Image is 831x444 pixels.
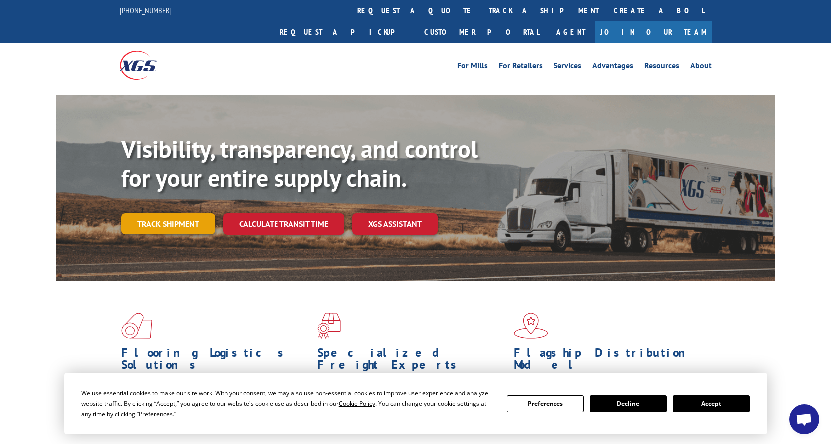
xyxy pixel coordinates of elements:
[121,313,152,339] img: xgs-icon-total-supply-chain-intelligence-red
[317,347,506,376] h1: Specialized Freight Experts
[690,62,712,73] a: About
[514,313,548,339] img: xgs-icon-flagship-distribution-model-red
[417,21,547,43] a: Customer Portal
[64,373,767,434] div: Cookie Consent Prompt
[507,395,583,412] button: Preferences
[121,133,478,193] b: Visibility, transparency, and control for your entire supply chain.
[499,62,543,73] a: For Retailers
[339,399,375,408] span: Cookie Policy
[789,404,819,434] a: Open chat
[644,62,679,73] a: Resources
[673,395,750,412] button: Accept
[121,347,310,376] h1: Flooring Logistics Solutions
[352,213,438,235] a: XGS ASSISTANT
[547,21,595,43] a: Agent
[554,62,581,73] a: Services
[595,21,712,43] a: Join Our Team
[139,410,173,418] span: Preferences
[514,347,702,376] h1: Flagship Distribution Model
[223,213,344,235] a: Calculate transit time
[590,395,667,412] button: Decline
[317,313,341,339] img: xgs-icon-focused-on-flooring-red
[81,388,495,419] div: We use essential cookies to make our site work. With your consent, we may also use non-essential ...
[273,21,417,43] a: Request a pickup
[121,213,215,234] a: Track shipment
[120,5,172,15] a: [PHONE_NUMBER]
[592,62,633,73] a: Advantages
[457,62,488,73] a: For Mills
